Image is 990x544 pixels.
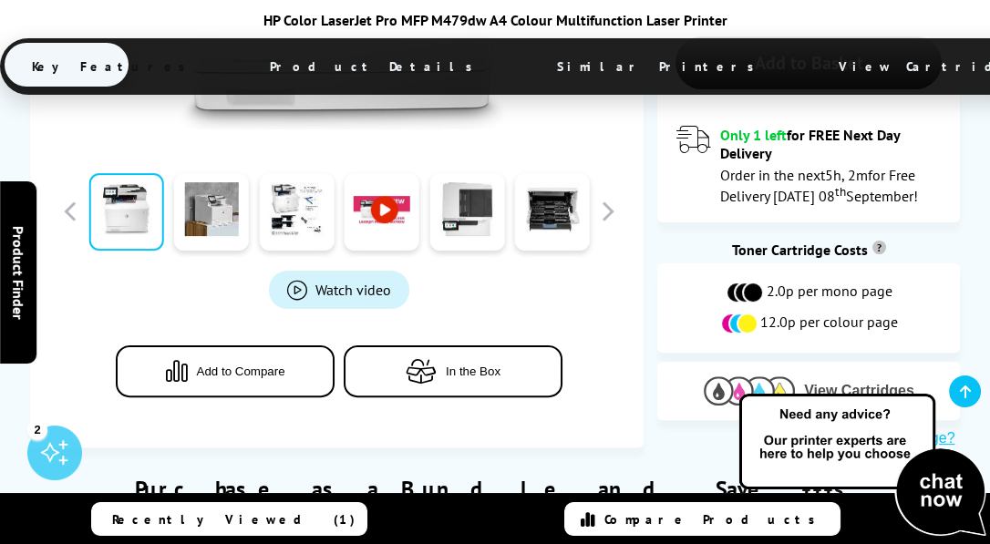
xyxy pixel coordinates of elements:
div: Toner Cartridge Costs [657,241,960,259]
span: Product Finder [9,225,27,319]
span: 12.0p per colour page [760,313,898,334]
div: 2 [27,419,47,439]
span: Recently Viewed (1) [112,511,355,528]
span: Product Details [242,45,510,88]
sup: th [834,183,845,200]
span: Compare Products [603,511,824,528]
span: Watch video [315,281,391,299]
a: Recently Viewed (1) [91,502,368,536]
img: Open Live Chat window [735,391,990,540]
button: Add to Compare [116,345,335,397]
span: Add to Compare [197,364,285,378]
img: Cartridges [704,376,795,405]
span: 2.0p per mono page [766,282,892,303]
sup: Cost per page [872,241,886,254]
span: View Cartridges [804,383,914,399]
button: View Cartridges [671,375,946,405]
a: Product_All_Videos [269,271,409,309]
span: Order in the next for Free Delivery [DATE] 08 September! [719,166,917,205]
div: Purchase as a Bundle and Save £££s [30,447,961,535]
button: In the Box [344,345,562,397]
span: 5h, 2m [824,166,867,184]
a: Compare Products [564,502,841,536]
div: modal_delivery [675,126,942,204]
div: for FREE Next Day Delivery [719,126,942,162]
span: Only 1 left [719,126,786,144]
span: In the Box [446,364,500,378]
span: Key Features [5,45,222,88]
span: Similar Printers [530,45,791,88]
